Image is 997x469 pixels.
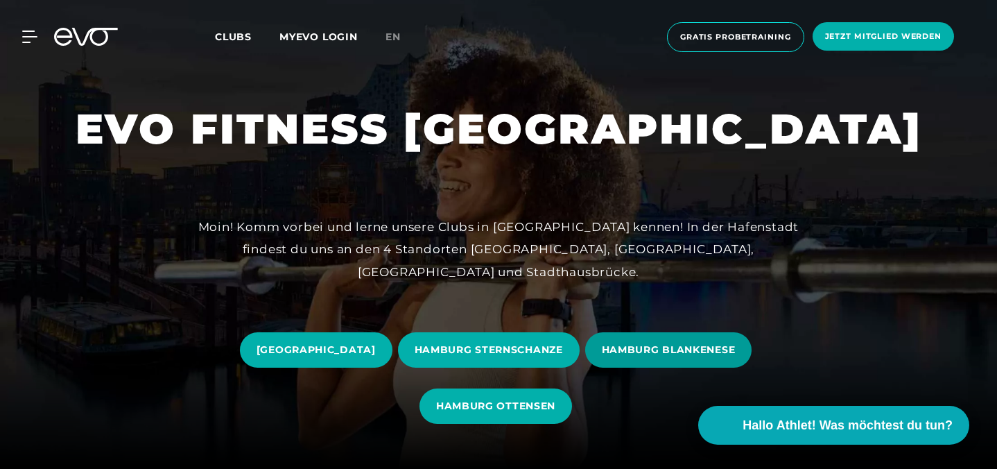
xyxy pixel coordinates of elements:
[808,22,958,52] a: Jetzt Mitglied werden
[257,343,376,357] span: [GEOGRAPHIC_DATA]
[215,31,252,43] span: Clubs
[398,322,585,378] a: HAMBURG STERNSCHANZE
[602,343,736,357] span: HAMBURG BLANKENESE
[385,29,417,45] a: en
[419,378,578,434] a: HAMBURG OTTENSEN
[743,416,953,435] span: Hallo Athlet! Was möchtest du tun?
[415,343,563,357] span: HAMBURG STERNSCHANZE
[279,31,358,43] a: MYEVO LOGIN
[240,322,398,378] a: [GEOGRAPHIC_DATA]
[825,31,942,42] span: Jetzt Mitglied werden
[76,102,922,156] h1: EVO FITNESS [GEOGRAPHIC_DATA]
[436,399,555,413] span: HAMBURG OTTENSEN
[698,406,969,445] button: Hallo Athlet! Was möchtest du tun?
[585,322,758,378] a: HAMBURG BLANKENESE
[385,31,401,43] span: en
[663,22,808,52] a: Gratis Probetraining
[215,30,279,43] a: Clubs
[680,31,791,43] span: Gratis Probetraining
[187,216,810,283] div: Moin! Komm vorbei und lerne unsere Clubs in [GEOGRAPHIC_DATA] kennen! In der Hafenstadt findest d...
